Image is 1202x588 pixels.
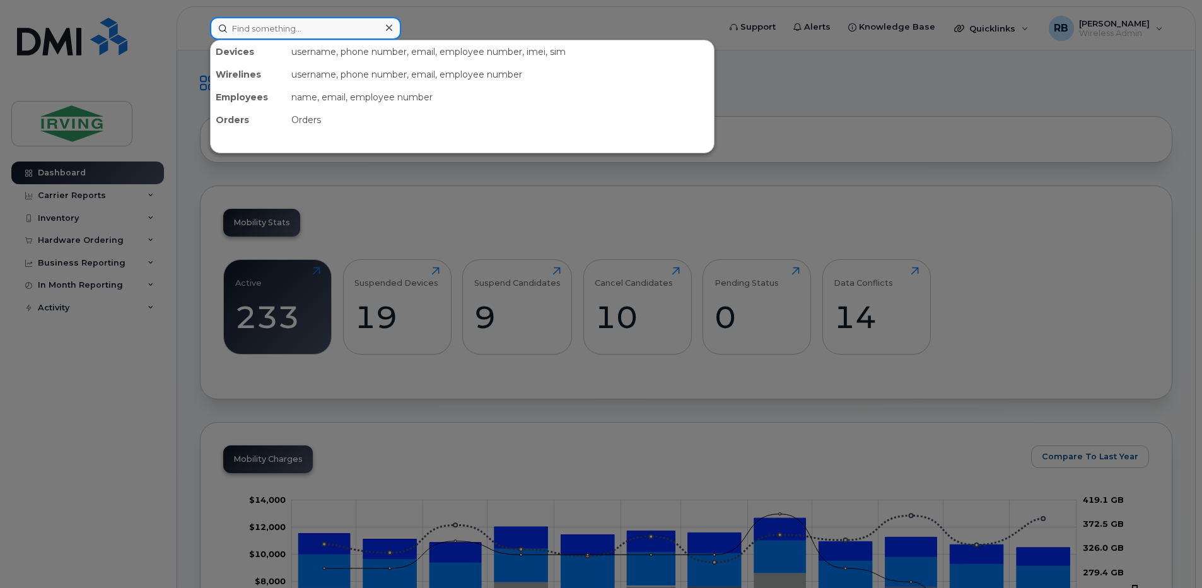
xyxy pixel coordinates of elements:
div: Devices [211,40,286,63]
div: Orders [286,109,714,131]
div: username, phone number, email, employee number, imei, sim [286,40,714,63]
div: Wirelines [211,63,286,86]
div: Employees [211,86,286,109]
div: name, email, employee number [286,86,714,109]
div: Orders [211,109,286,131]
div: username, phone number, email, employee number [286,63,714,86]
